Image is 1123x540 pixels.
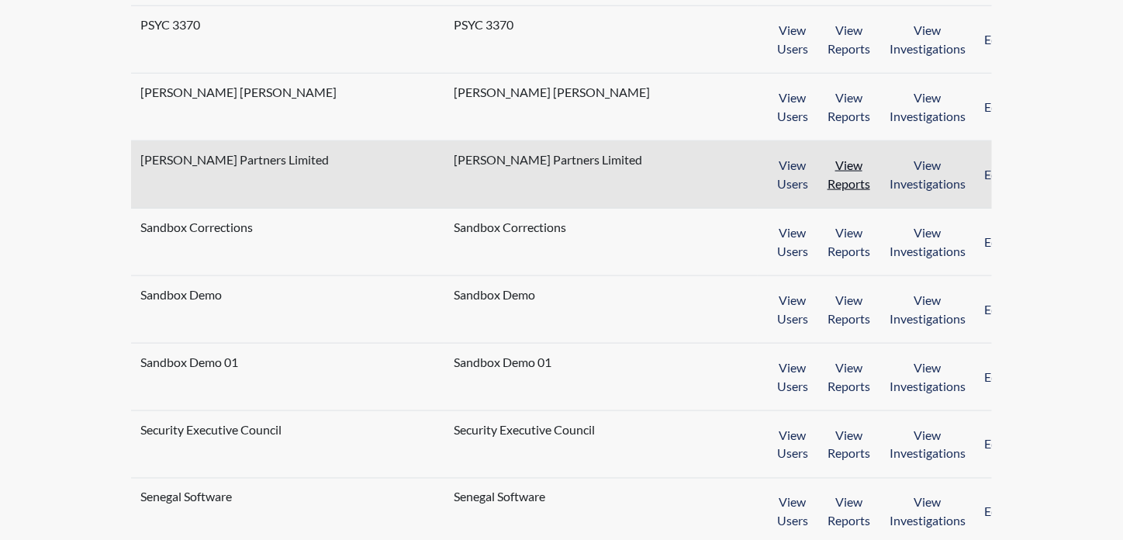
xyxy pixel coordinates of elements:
span: Sandbox Demo 01 [454,353,648,372]
span: Security Executive Council [454,421,648,439]
button: View Investigations [879,488,976,536]
button: View Investigations [879,83,976,131]
button: Edit [975,421,1017,469]
span: Senegal Software [140,488,334,507]
button: View Reports [817,16,880,64]
button: View Users [767,421,818,469]
button: Edit [975,83,1017,131]
button: View Reports [817,353,880,401]
button: Edit [975,488,1017,536]
button: Edit [975,353,1017,401]
button: View Users [767,16,818,64]
button: View Investigations [879,421,976,469]
button: View Reports [817,151,880,199]
span: Security Executive Council [140,421,334,439]
span: Sandbox Corrections [454,218,648,237]
button: View Users [767,218,818,266]
span: [PERSON_NAME] Partners Limited [454,151,648,169]
button: View Users [767,83,818,131]
span: PSYC 3370 [140,16,334,34]
button: View Investigations [879,353,976,401]
span: Sandbox Demo [140,286,334,304]
span: PSYC 3370 [454,16,648,34]
button: View Reports [817,83,880,131]
button: View Users [767,488,818,536]
button: View Investigations [879,286,976,334]
span: Senegal Software [454,488,648,507]
button: View Users [767,353,818,401]
button: View Investigations [879,151,976,199]
button: View Reports [817,421,880,469]
button: Edit [975,151,1017,199]
span: [PERSON_NAME] [PERSON_NAME] [140,83,337,102]
span: Sandbox Demo 01 [140,353,334,372]
span: Sandbox Demo [454,286,648,304]
span: [PERSON_NAME] Partners Limited [140,151,334,169]
span: [PERSON_NAME] [PERSON_NAME] [454,83,650,102]
button: View Reports [817,218,880,266]
button: Edit [975,286,1017,334]
button: View Reports [817,286,880,334]
button: Edit [975,218,1017,266]
button: View Users [767,286,818,334]
button: View Reports [817,488,880,536]
button: Edit [975,16,1017,64]
span: Sandbox Corrections [140,218,334,237]
button: View Users [767,151,818,199]
button: View Investigations [879,218,976,266]
button: View Investigations [879,16,976,64]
